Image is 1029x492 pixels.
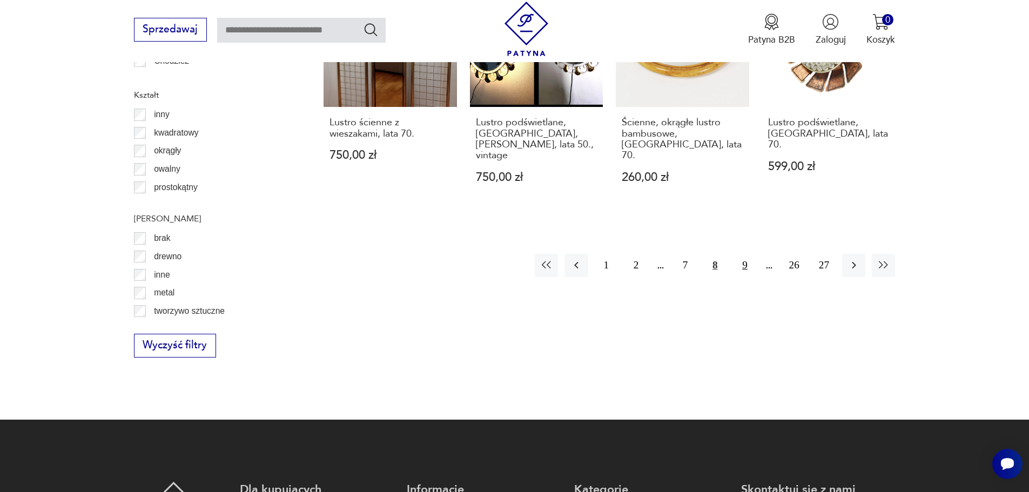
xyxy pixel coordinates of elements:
p: 599,00 zł [768,161,890,172]
img: Ikona koszyka [872,14,889,30]
button: 1 [595,254,618,277]
button: Wyczyść filtry [134,334,216,358]
h3: Lustro podświetlane, [GEOGRAPHIC_DATA], lata 70. [768,117,890,150]
p: prostokątny [154,180,198,194]
p: inny [154,107,170,122]
button: Sprzedawaj [134,18,207,42]
p: drewno [154,250,181,264]
p: Koszyk [866,33,895,46]
p: inne [154,268,170,282]
div: 0 [882,14,893,25]
button: 2 [624,254,648,277]
p: brak [154,231,170,245]
button: 27 [812,254,836,277]
img: Ikonka użytkownika [822,14,839,30]
button: 26 [783,254,806,277]
img: Patyna - sklep z meblami i dekoracjami vintage [499,2,554,56]
a: Sprzedawaj [134,26,207,35]
button: 9 [733,254,756,277]
p: 260,00 zł [622,172,743,183]
a: Ikona medaluPatyna B2B [748,14,795,46]
button: 7 [674,254,697,277]
h3: Lustro ścienne z wieszakami, lata 70. [329,117,451,139]
p: Zaloguj [816,33,846,46]
p: kwadratowy [154,126,198,140]
p: 750,00 zł [476,172,597,183]
h3: Lustro podświetlane, [GEOGRAPHIC_DATA], [PERSON_NAME], lata 50., vintage [476,117,597,161]
p: 750,00 zł [329,150,451,161]
button: Zaloguj [816,14,846,46]
p: [PERSON_NAME] [134,212,293,226]
button: 0Koszyk [866,14,895,46]
button: Szukaj [363,22,379,37]
p: tworzywo sztuczne [154,304,225,318]
button: Patyna B2B [748,14,795,46]
img: Ikona medalu [763,14,780,30]
p: Ćmielów [154,72,186,86]
h3: Ścienne, okrągłe lustro bambusowe, [GEOGRAPHIC_DATA], lata 70. [622,117,743,161]
iframe: Smartsupp widget button [992,449,1023,479]
p: metal [154,286,174,300]
p: Patyna B2B [748,33,795,46]
p: owalny [154,162,180,176]
button: 8 [703,254,727,277]
p: okrągły [154,144,181,158]
p: Kształt [134,88,293,102]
